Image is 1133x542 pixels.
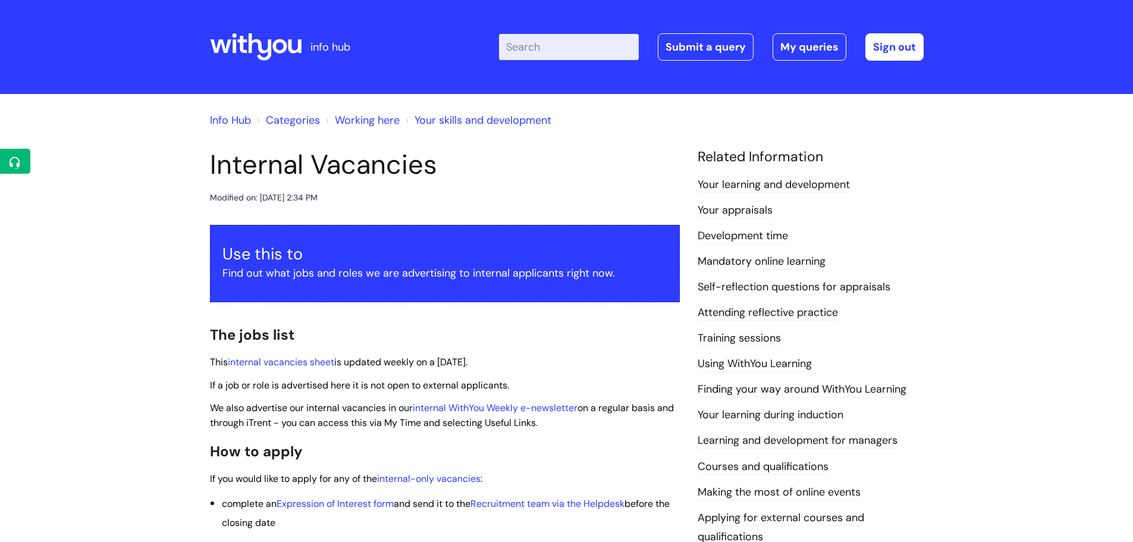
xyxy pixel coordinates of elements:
[773,33,846,61] a: My queries
[413,402,578,414] a: internal WithYou Weekly e-newsletter
[210,402,674,429] span: We also advertise our internal vacancies in our on a regular basis and through iTrent - you can a...
[210,149,680,181] h1: Internal Vacancies
[228,356,334,368] a: internal vacancies sheet
[415,113,551,127] a: Your skills and development
[254,111,320,130] li: Solution home
[210,472,482,485] span: If you would like to apply for any of the :
[310,37,350,57] p: info hub
[698,280,890,295] a: Self-reflection questions for appraisals
[658,33,754,61] a: Submit a query
[499,33,924,61] div: | -
[698,382,906,397] a: Finding your way around WithYou Learning
[698,459,828,475] a: Courses and qualifications
[222,497,670,529] span: and send it to the before the c
[227,516,275,529] span: losing date
[698,408,843,423] a: Your learning during induction
[865,33,924,61] a: Sign out
[403,111,551,130] li: Your skills and development
[210,356,467,368] span: This is updated weekly on a [DATE].
[698,356,812,372] a: Using WithYou Learning
[210,325,294,344] span: The jobs list
[698,203,773,218] a: Your appraisals
[266,113,320,127] a: Categories
[277,497,394,510] a: Expression of Interest form
[698,485,861,500] a: Making the most of online events
[323,111,400,130] li: Working here
[698,331,781,346] a: Training sessions
[698,433,897,449] a: Learning and development for managers
[222,497,277,510] span: complete an
[377,472,481,485] a: internal-only vacancies
[210,113,251,127] a: Info Hub
[222,264,667,283] p: Find out what jobs and roles we are advertising to internal applicants right now.
[335,113,400,127] a: Working here
[698,254,826,270] a: Mandatory online learning
[210,442,303,460] span: How to apply
[499,34,639,60] input: Search
[698,228,788,244] a: Development time
[698,149,924,165] h4: Related Information
[698,305,838,321] a: Attending reflective practice
[222,245,667,264] h3: Use this to
[210,190,318,205] div: Modified on: [DATE] 2:34 PM
[698,177,850,193] a: Your learning and development
[470,497,624,510] a: Recruitment team via the Helpdesk
[210,379,509,391] span: If a job or role is advertised here it is not open to external applicants.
